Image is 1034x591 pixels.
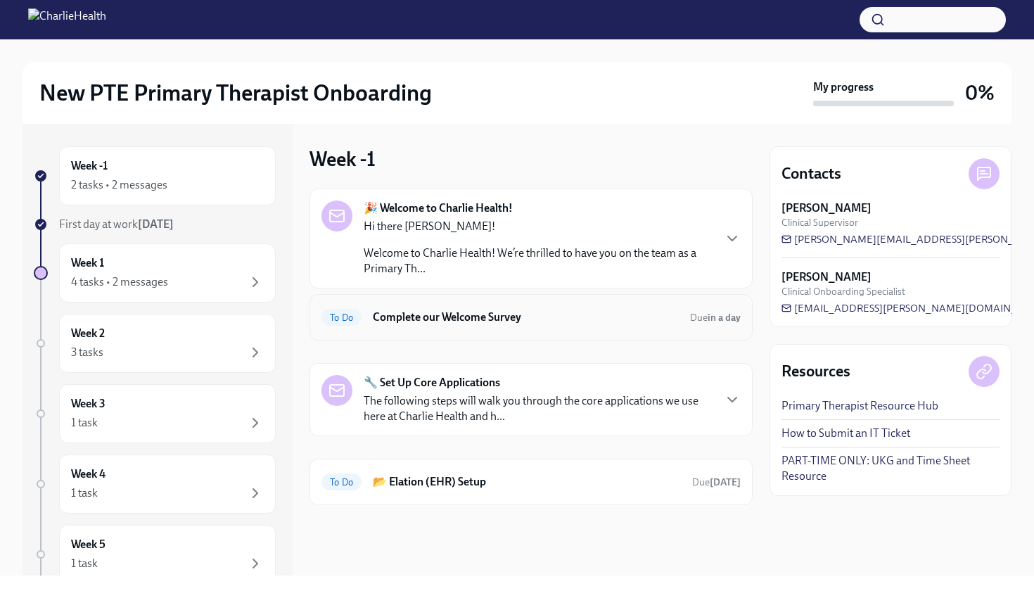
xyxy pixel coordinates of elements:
a: Week -12 tasks • 2 messages [34,146,276,205]
h6: Week 5 [71,537,106,552]
h6: Week 2 [71,326,105,341]
strong: My progress [813,80,874,95]
h6: 📂 Elation (EHR) Setup [373,474,681,490]
strong: 🎉 Welcome to Charlie Health! [364,201,513,216]
h3: 0% [965,80,995,106]
p: Welcome to Charlie Health! We’re thrilled to have you on the team as a Primary Th... [364,246,713,277]
strong: [PERSON_NAME] [781,201,872,216]
p: The following steps will walk you through the core applications we use here at Charlie Health and... [364,393,713,424]
h4: Resources [781,361,850,382]
h4: Contacts [781,163,841,184]
span: October 10th, 2025 10:00 [692,476,741,489]
strong: in a day [708,312,741,324]
div: 3 tasks [71,345,103,360]
span: Clinical Onboarding Specialist [781,285,905,298]
h6: Week 3 [71,396,106,412]
strong: 🔧 Set Up Core Applications [364,375,500,390]
h2: New PTE Primary Therapist Onboarding [39,79,432,107]
a: Week 51 task [34,525,276,584]
div: 1 task [71,415,98,431]
h6: Week 1 [71,255,104,271]
a: First day at work[DATE] [34,217,276,232]
span: Clinical Supervisor [781,216,858,229]
h6: Complete our Welcome Survey [373,310,679,325]
div: 1 task [71,485,98,501]
div: 4 tasks • 2 messages [71,274,168,290]
span: October 8th, 2025 10:00 [690,311,741,324]
a: Week 31 task [34,384,276,443]
h3: Week -1 [309,146,376,172]
p: Hi there [PERSON_NAME]! [364,219,713,234]
a: Week 41 task [34,455,276,514]
a: How to Submit an IT Ticket [781,426,910,441]
img: CharlieHealth [28,8,106,31]
a: To DoComplete our Welcome SurveyDuein a day [321,306,741,329]
a: Primary Therapist Resource Hub [781,398,938,414]
h6: Week 4 [71,466,106,482]
span: Due [690,312,741,324]
strong: [DATE] [138,217,174,231]
a: Week 23 tasks [34,314,276,373]
span: To Do [321,477,362,488]
span: Due [692,476,741,488]
strong: [DATE] [710,476,741,488]
a: PART-TIME ONLY: UKG and Time Sheet Resource [781,453,1000,484]
h6: Week -1 [71,158,108,174]
strong: [PERSON_NAME] [781,269,872,285]
span: First day at work [59,217,174,231]
div: 2 tasks • 2 messages [71,177,167,193]
div: 1 task [71,556,98,571]
a: To Do📂 Elation (EHR) SetupDue[DATE] [321,471,741,493]
span: To Do [321,312,362,323]
a: Week 14 tasks • 2 messages [34,243,276,303]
